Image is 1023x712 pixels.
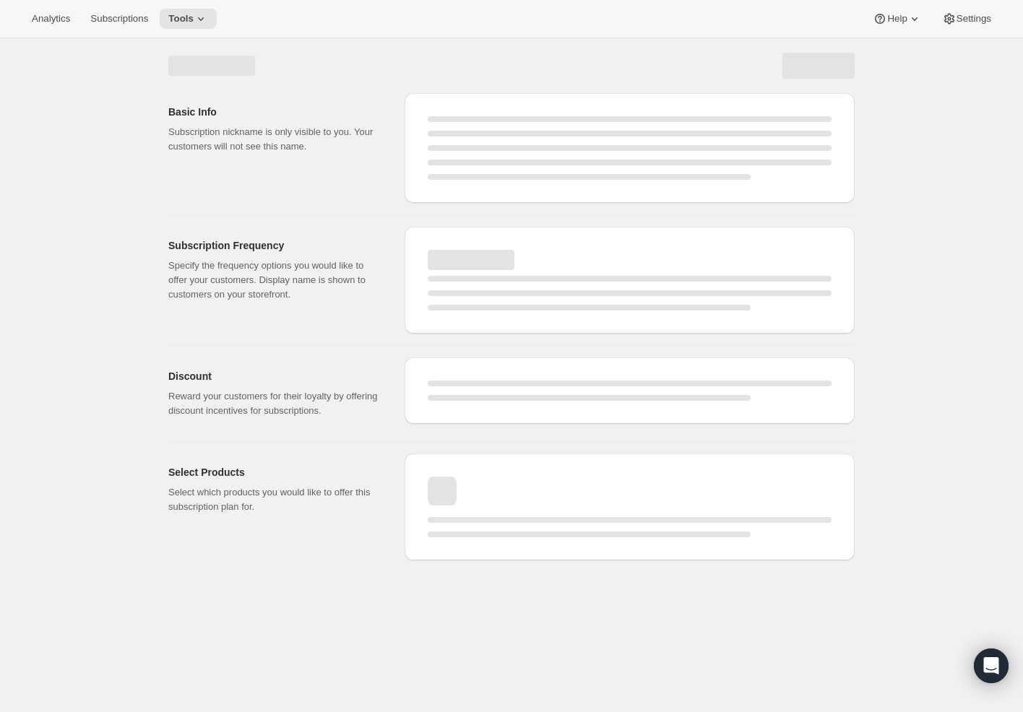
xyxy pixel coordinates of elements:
span: Help [887,13,907,25]
span: Settings [957,13,991,25]
h2: Subscription Frequency [168,238,381,253]
span: Tools [168,13,194,25]
p: Select which products you would like to offer this subscription plan for. [168,485,381,514]
button: Subscriptions [82,9,157,29]
h2: Basic Info [168,105,381,119]
p: Specify the frequency options you would like to offer your customers. Display name is shown to cu... [168,259,381,302]
p: Reward your customers for their loyalty by offering discount incentives for subscriptions. [168,389,381,418]
button: Analytics [23,9,79,29]
span: Analytics [32,13,70,25]
p: Subscription nickname is only visible to you. Your customers will not see this name. [168,125,381,154]
button: Tools [160,9,217,29]
div: Open Intercom Messenger [974,648,1009,683]
div: Page loading [151,38,872,566]
button: Help [864,9,930,29]
h2: Discount [168,369,381,383]
span: Subscriptions [90,13,148,25]
h2: Select Products [168,465,381,479]
button: Settings [933,9,1000,29]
